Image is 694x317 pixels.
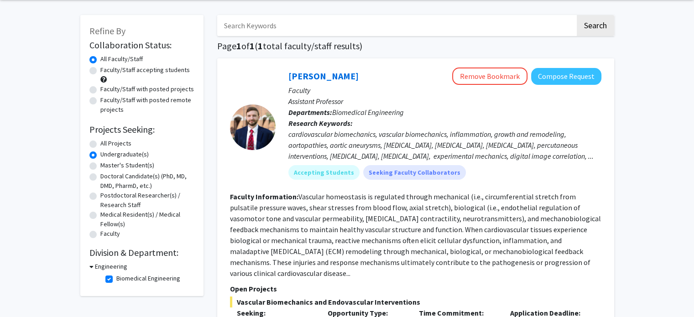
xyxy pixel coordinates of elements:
[250,40,255,52] span: 1
[100,171,194,191] label: Doctoral Candidate(s) (PhD, MD, DMD, PharmD, etc.)
[100,65,190,75] label: Faculty/Staff accepting students
[95,262,127,271] h3: Engineering
[100,84,194,94] label: Faculty/Staff with posted projects
[100,150,149,159] label: Undergraduate(s)
[100,95,194,114] label: Faculty/Staff with posted remote projects
[531,68,601,85] button: Compose Request to Brooks Lane
[288,70,359,82] a: [PERSON_NAME]
[288,108,332,117] b: Departments:
[100,210,194,229] label: Medical Resident(s) / Medical Fellow(s)
[332,108,404,117] span: Biomedical Engineering
[217,15,575,36] input: Search Keywords
[89,247,194,258] h2: Division & Department:
[89,25,125,36] span: Refine By
[288,85,601,96] p: Faculty
[89,40,194,51] h2: Collaboration Status:
[230,283,601,294] p: Open Projects
[230,192,601,278] fg-read-more: Vascular homeostasis is regulated through mechanical (i.e., circumferential stretch from pulsatil...
[100,191,194,210] label: Postdoctoral Researcher(s) / Research Staff
[7,276,39,310] iframe: Chat
[217,41,614,52] h1: Page of ( total faculty/staff results)
[577,15,614,36] button: Search
[288,129,601,161] div: cardiovascular biomechanics, vascular biomechanics, inflammation, growth and remodeling, aortopat...
[452,68,527,85] button: Remove Bookmark
[230,192,298,201] b: Faculty Information:
[258,40,263,52] span: 1
[100,161,154,170] label: Master's Student(s)
[363,165,466,180] mat-chip: Seeking Faculty Collaborators
[116,274,180,283] label: Biomedical Engineering
[89,124,194,135] h2: Projects Seeking:
[288,96,601,107] p: Assistant Professor
[236,40,241,52] span: 1
[100,229,120,239] label: Faculty
[230,296,601,307] span: Vascular Biomechanics and Endovascular Interventions
[100,54,143,64] label: All Faculty/Staff
[100,139,131,148] label: All Projects
[288,165,360,180] mat-chip: Accepting Students
[288,119,353,128] b: Research Keywords:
